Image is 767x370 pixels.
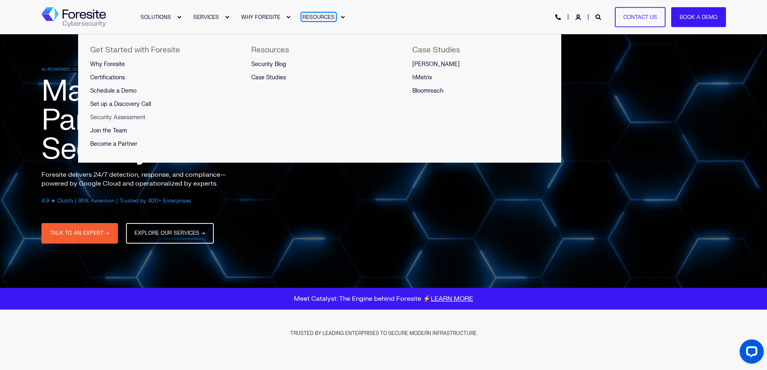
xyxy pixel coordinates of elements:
[671,7,726,27] a: Book a Demo
[302,14,335,20] span: RESOURCES
[225,15,229,20] div: Expand SERVICES
[41,198,191,204] span: 4.9 ★ Clutch | 95% Retention | Trusted by 400+ Enterprises
[595,13,603,20] a: Open Search
[41,223,118,244] a: TALK TO AN EXPERT →
[90,114,145,121] span: Security Assessment
[412,61,460,68] span: [PERSON_NAME]
[286,15,291,20] div: Expand WHY FORESITE
[251,61,286,68] span: Security Blog
[615,7,666,27] a: Contact Us
[733,336,767,370] iframe: LiveChat chat widget
[90,74,125,81] span: Certifications
[90,87,136,94] span: Schedule a Demo
[141,14,171,20] span: SOLUTIONS
[251,45,289,55] span: Resources
[41,170,243,188] p: Foresite delivers 24/7 detection, response, and compliance—powered by Google Cloud and operationa...
[241,14,280,20] span: WHY FORESITE
[90,45,180,55] span: Get Started with Foresite
[412,74,432,81] span: hMetrix
[41,7,106,27] img: Foresite logo, a hexagon shape of blues with a directional arrow to the right hand side, and the ...
[90,127,127,134] span: Join the Team
[412,45,460,55] span: Case Studies
[340,15,345,20] div: Expand RESOURCES
[90,61,125,68] span: Why Foresite
[251,74,286,81] span: Case Studies
[290,330,477,337] span: TRUSTED BY LEADING ENTERPRISES TO SECURE MODERN INFRASTRUCTURE
[431,295,473,303] a: LEARN MORE
[90,141,137,147] span: Become a Partner
[126,223,214,244] a: EXPLORE OUR SERVICES →
[177,15,182,20] div: Expand SOLUTIONS
[41,7,106,27] a: Back to Home
[90,101,151,107] span: Set up a Discovery Call
[575,13,583,20] a: Login
[412,87,443,94] span: Bloomreach
[294,295,473,303] span: Meet Catalyst: The Engine behind Foresite ⚡️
